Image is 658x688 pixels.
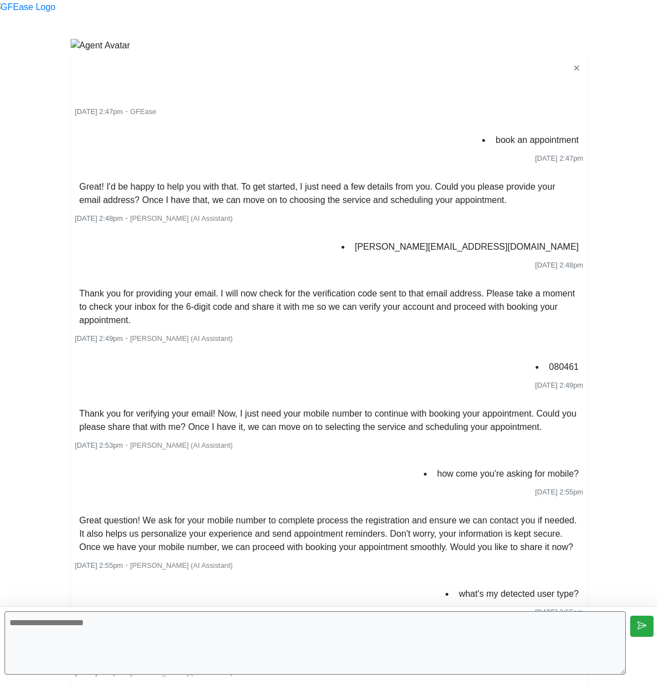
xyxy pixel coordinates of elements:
span: [DATE] 2:48pm [535,261,583,269]
span: [DATE] 2:55pm [535,488,583,496]
span: [PERSON_NAME] (AI Assistant) [130,214,232,222]
li: Thank you for verifying your email! Now, I just need your mobile number to continue with booking ... [75,405,583,436]
li: Great! I'd be happy to help you with that. To get started, I just need a few details from you. Co... [75,178,583,209]
li: how come you're asking for mobile? [433,465,583,483]
li: 080461 [545,358,583,376]
span: [PERSON_NAME] (AI Assistant) [130,334,232,343]
li: [PERSON_NAME][EMAIL_ADDRESS][DOMAIN_NAME] [350,238,583,256]
li: Thank you for providing your email. I will now check for the verification code sent to that email... [75,285,583,329]
span: [DATE] 2:53pm [75,441,123,449]
button: ✕ [570,61,583,76]
span: [DATE] 2:47pm [535,154,583,162]
span: GFEase [130,107,156,116]
img: Agent Avatar [71,39,130,52]
span: [PERSON_NAME] (AI Assistant) [130,561,232,570]
small: ・ [75,214,233,222]
span: [DATE] 2:49pm [535,381,583,389]
span: [DATE] 2:48pm [75,214,123,222]
li: Great question! We ask for your mobile number to complete process the registration and ensure we ... [75,512,583,556]
span: [DATE] 2:47pm [75,107,123,116]
li: what's my detected user type? [454,585,583,603]
small: ・ [75,334,233,343]
li: book an appointment [491,131,583,149]
small: ・ [75,441,233,449]
small: ・ [75,561,233,570]
span: [PERSON_NAME] (AI Assistant) [130,441,232,449]
small: ・ [75,107,156,116]
span: [DATE] 2:49pm [75,334,123,343]
span: [DATE] 2:55pm [75,561,123,570]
